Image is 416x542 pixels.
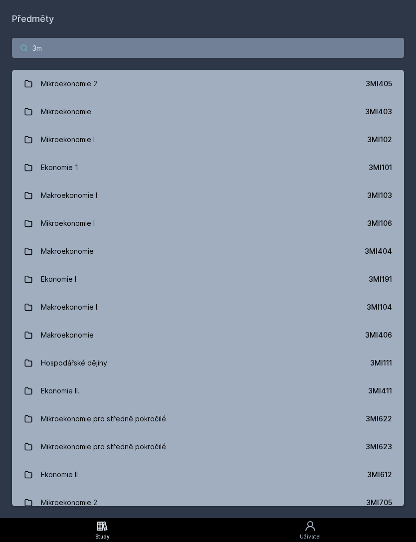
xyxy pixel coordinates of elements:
a: Ekonomie I 3MI191 [12,265,404,293]
div: 3MI406 [365,330,392,340]
div: 3MI622 [366,414,392,424]
h1: Předměty [12,12,404,26]
div: Makroekonomie [41,325,94,345]
div: Hospodářské dějiny [41,353,107,373]
a: Mikroekonomie 2 3MI405 [12,70,404,98]
div: Ekonomie II. [41,381,80,401]
div: 3MI102 [367,135,392,145]
div: 3MI405 [366,79,392,89]
div: 3MI191 [369,274,392,284]
div: Ekonomie II [41,465,78,485]
div: Makroekonomie I [41,297,97,317]
a: Ekonomie II. 3MI411 [12,377,404,405]
div: Mikroekonomie 2 [41,493,97,513]
a: Mikroekonomie 2 3MI705 [12,489,404,517]
div: 3MI411 [368,386,392,396]
div: Mikroekonomie 2 [41,74,97,94]
div: Ekonomie 1 [41,158,78,178]
div: Study [95,533,110,541]
div: 3MI612 [367,470,392,480]
div: Mikroekonomie I [41,130,95,150]
div: 3MI111 [370,358,392,368]
div: Mikroekonomie I [41,213,95,233]
div: 3MI104 [367,302,392,312]
div: Mikroekonomie [41,102,91,122]
a: Makroekonomie 3MI404 [12,237,404,265]
a: Makroekonomie 3MI406 [12,321,404,349]
a: Mikroekonomie I 3MI102 [12,126,404,154]
div: 3MI101 [369,163,392,173]
input: Název nebo ident předmětu… [12,38,404,58]
a: Mikroekonomie I 3MI106 [12,209,404,237]
div: 3MI705 [366,498,392,508]
a: Mikroekonomie pro středně pokročilé 3MI622 [12,405,404,433]
div: Mikroekonomie pro středně pokročilé [41,437,166,457]
div: 3MI103 [367,190,392,200]
div: 3MI404 [365,246,392,256]
div: 3MI106 [367,218,392,228]
div: Makroekonomie [41,241,94,261]
a: Mikroekonomie pro středně pokročilé 3MI623 [12,433,404,461]
div: 3MI403 [365,107,392,117]
a: Ekonomie 1 3MI101 [12,154,404,181]
a: Hospodářské dějiny 3MI111 [12,349,404,377]
a: Mikroekonomie 3MI403 [12,98,404,126]
div: Mikroekonomie pro středně pokročilé [41,409,166,429]
div: Makroekonomie I [41,185,97,205]
a: Makroekonomie I 3MI104 [12,293,404,321]
div: Ekonomie I [41,269,76,289]
div: Uživatel [300,533,321,541]
div: 3MI623 [366,442,392,452]
a: Makroekonomie I 3MI103 [12,181,404,209]
a: Ekonomie II 3MI612 [12,461,404,489]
